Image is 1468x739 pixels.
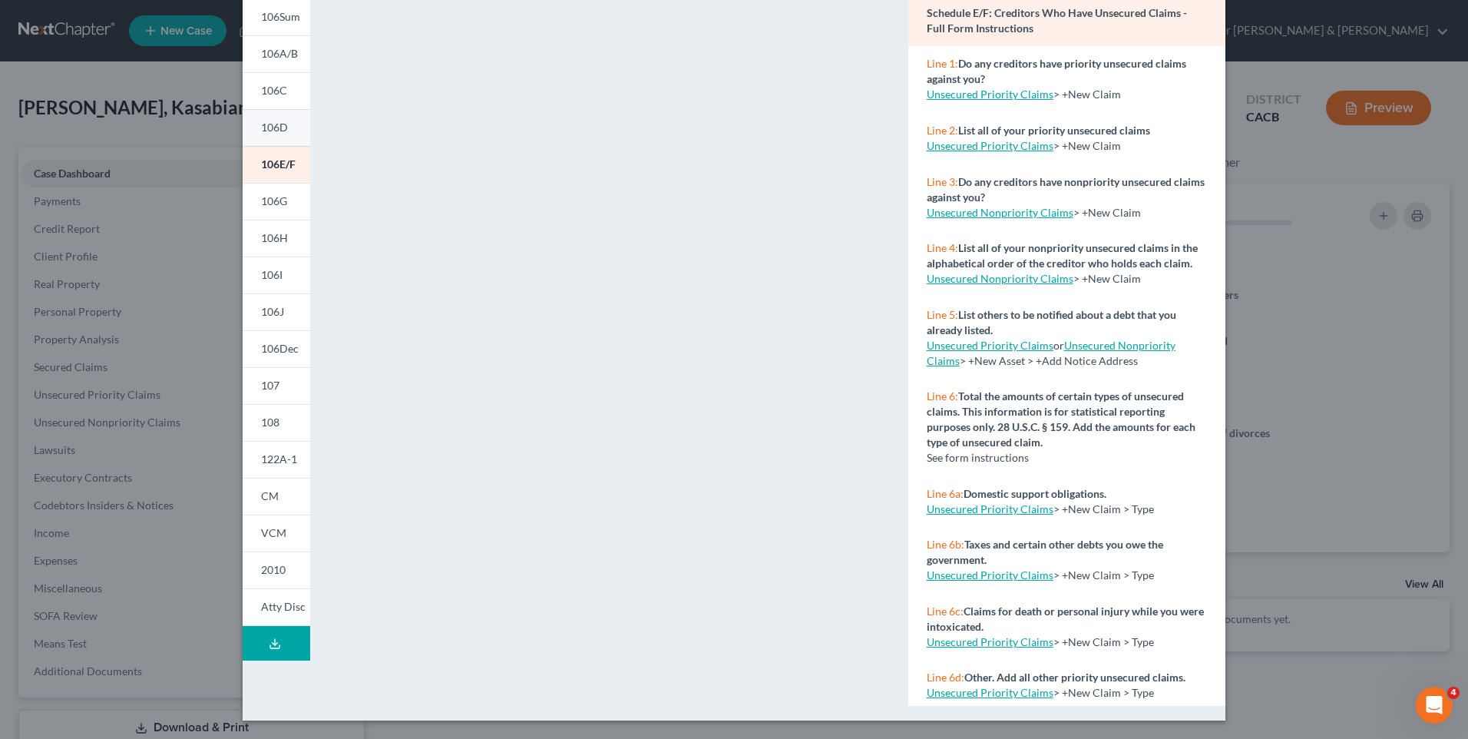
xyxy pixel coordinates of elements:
[261,489,279,502] span: CM
[261,231,288,244] span: 106H
[261,268,283,281] span: 106I
[1073,206,1141,219] span: > +New Claim
[261,10,300,23] span: 106Sum
[927,502,1053,515] a: Unsecured Priority Claims
[927,175,1205,204] strong: Do any creditors have nonpriority unsecured claims against you?
[1053,88,1121,101] span: > +New Claim
[927,175,958,188] span: Line 3:
[927,308,958,321] span: Line 5:
[261,47,298,60] span: 106A/B
[927,686,1053,699] a: Unsecured Priority Claims
[1053,635,1154,648] span: > +New Claim > Type
[927,451,1029,464] span: See form instructions
[964,671,1185,684] strong: Other. Add all other priority unsecured claims.
[243,109,310,146] a: 106D
[243,72,310,109] a: 106C
[243,441,310,478] a: 122A-1
[243,220,310,257] a: 106H
[243,588,310,626] a: Atty Disc
[261,416,279,429] span: 108
[243,515,310,552] a: VCM
[1073,272,1141,285] span: > +New Claim
[927,57,1186,85] strong: Do any creditors have priority unsecured claims against you?
[243,146,310,183] a: 106E/F
[927,605,964,618] span: Line 6c:
[1053,502,1154,515] span: > +New Claim > Type
[243,293,310,330] a: 106J
[243,552,310,588] a: 2010
[927,339,1064,352] span: or
[927,339,1175,367] a: Unsecured Nonpriority Claims
[261,379,279,392] span: 107
[927,671,964,684] span: Line 6d:
[1053,686,1154,699] span: > +New Claim > Type
[927,339,1175,367] span: > +New Asset > +Add Notice Address
[927,635,1053,648] a: Unsecured Priority Claims
[261,121,288,134] span: 106D
[927,6,1187,35] strong: Schedule E/F: Creditors Who Have Unsecured Claims - Full Form Instructions
[243,478,310,515] a: CM
[261,526,286,539] span: VCM
[243,183,310,220] a: 106G
[927,139,1053,152] a: Unsecured Priority Claims
[927,124,958,137] span: Line 2:
[243,404,310,441] a: 108
[927,206,1073,219] a: Unsecured Nonpriority Claims
[927,88,1053,101] a: Unsecured Priority Claims
[243,257,310,293] a: 106I
[261,194,287,207] span: 106G
[927,241,958,254] span: Line 4:
[927,568,1053,582] a: Unsecured Priority Claims
[1416,687,1453,724] iframe: Intercom live chat
[927,538,1163,566] strong: Taxes and certain other debts you owe the government.
[261,84,287,97] span: 106C
[958,124,1150,137] strong: List all of your priority unsecured claims
[243,35,310,72] a: 106A/B
[927,389,958,403] span: Line 6:
[927,57,958,70] span: Line 1:
[1447,687,1460,699] span: 4
[243,330,310,367] a: 106Dec
[243,367,310,404] a: 107
[261,563,286,576] span: 2010
[964,487,1106,500] strong: Domestic support obligations.
[927,389,1195,449] strong: Total the amounts of certain types of unsecured claims. This information is for statistical repor...
[261,342,299,355] span: 106Dec
[927,308,1176,336] strong: List others to be notified about a debt that you already listed.
[927,272,1073,285] a: Unsecured Nonpriority Claims
[927,605,1204,633] strong: Claims for death or personal injury while you were intoxicated.
[261,305,284,318] span: 106J
[261,452,297,466] span: 122A-1
[261,157,296,171] span: 106E/F
[1053,139,1121,152] span: > +New Claim
[1053,568,1154,582] span: > +New Claim > Type
[261,600,306,613] span: Atty Disc
[927,339,1053,352] a: Unsecured Priority Claims
[927,241,1198,270] strong: List all of your nonpriority unsecured claims in the alphabetical order of the creditor who holds...
[927,538,964,551] span: Line 6b:
[927,487,964,500] span: Line 6a:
